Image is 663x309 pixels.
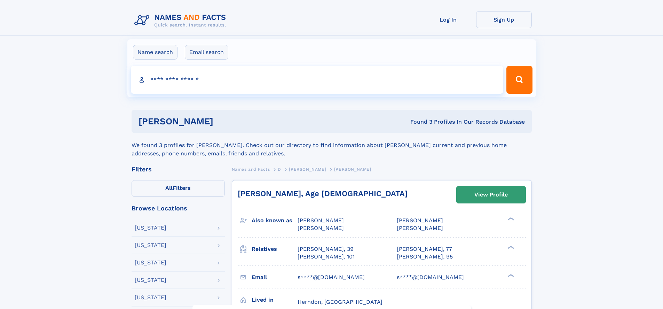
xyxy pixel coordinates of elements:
[457,186,526,203] a: View Profile
[506,245,514,249] div: ❯
[289,165,326,173] a: [PERSON_NAME]
[252,294,298,306] h3: Lived in
[252,215,298,226] h3: Also known as
[165,185,173,191] span: All
[139,117,312,126] h1: [PERSON_NAME]
[252,243,298,255] h3: Relatives
[135,225,166,231] div: [US_STATE]
[420,11,476,28] a: Log In
[278,165,281,173] a: D
[132,180,225,197] label: Filters
[132,133,532,158] div: We found 3 profiles for [PERSON_NAME]. Check out our directory to find information about [PERSON_...
[135,242,166,248] div: [US_STATE]
[252,271,298,283] h3: Email
[232,165,270,173] a: Names and Facts
[132,205,225,211] div: Browse Locations
[135,277,166,283] div: [US_STATE]
[298,225,344,231] span: [PERSON_NAME]
[135,260,166,265] div: [US_STATE]
[132,11,232,30] img: Logo Names and Facts
[238,189,408,198] a: [PERSON_NAME], Age [DEMOGRAPHIC_DATA]
[298,253,355,261] a: [PERSON_NAME], 101
[397,225,443,231] span: [PERSON_NAME]
[476,11,532,28] a: Sign Up
[298,299,382,305] span: Herndon, [GEOGRAPHIC_DATA]
[133,45,177,60] label: Name search
[397,217,443,224] span: [PERSON_NAME]
[506,66,532,94] button: Search Button
[506,273,514,278] div: ❯
[185,45,228,60] label: Email search
[397,253,453,261] a: [PERSON_NAME], 95
[131,66,504,94] input: search input
[334,167,371,172] span: [PERSON_NAME]
[298,245,354,253] a: [PERSON_NAME], 39
[289,167,326,172] span: [PERSON_NAME]
[135,295,166,300] div: [US_STATE]
[312,118,525,126] div: Found 3 Profiles In Our Records Database
[474,187,508,203] div: View Profile
[278,167,281,172] span: D
[298,217,344,224] span: [PERSON_NAME]
[132,166,225,172] div: Filters
[397,245,452,253] a: [PERSON_NAME], 77
[506,217,514,221] div: ❯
